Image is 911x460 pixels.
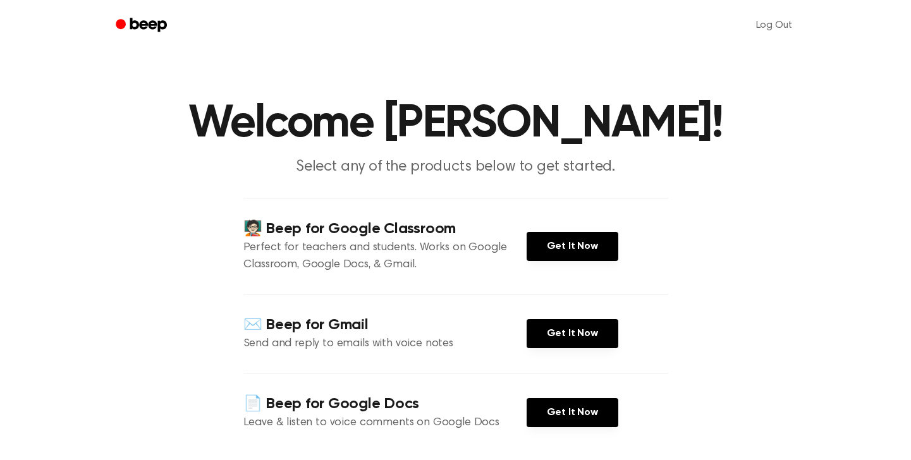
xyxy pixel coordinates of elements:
a: Beep [107,13,178,38]
p: Send and reply to emails with voice notes [243,336,527,353]
p: Leave & listen to voice comments on Google Docs [243,415,527,432]
a: Get It Now [527,319,618,348]
p: Perfect for teachers and students. Works on Google Classroom, Google Docs, & Gmail. [243,239,527,274]
h4: 🧑🏻‍🏫 Beep for Google Classroom [243,219,527,239]
a: Get It Now [527,398,618,427]
p: Select any of the products below to get started. [213,157,699,178]
a: Get It Now [527,232,618,261]
h4: 📄 Beep for Google Docs [243,394,527,415]
h1: Welcome [PERSON_NAME]! [132,101,780,147]
h4: ✉️ Beep for Gmail [243,315,527,336]
a: Log Out [743,10,805,40]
